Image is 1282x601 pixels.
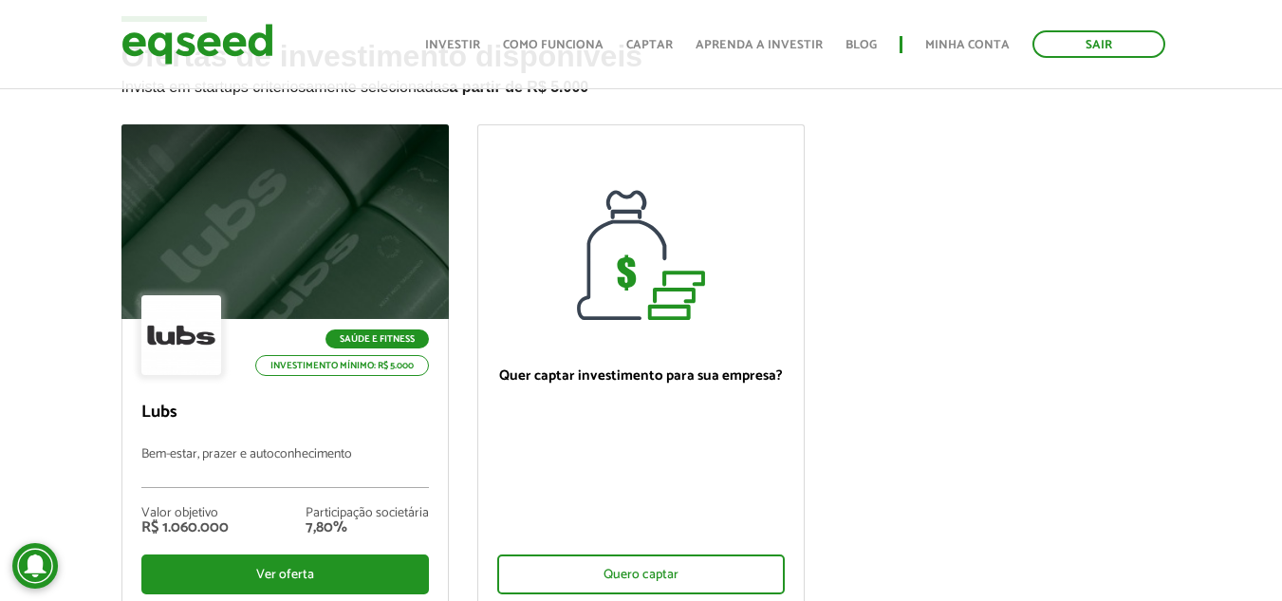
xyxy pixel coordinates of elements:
[141,447,429,488] p: Bem-estar, prazer e autoconhecimento
[141,507,229,520] div: Valor objetivo
[696,39,823,51] a: Aprenda a investir
[425,39,480,51] a: Investir
[255,355,429,376] p: Investimento mínimo: R$ 5.000
[306,520,429,535] div: 7,80%
[497,554,785,594] div: Quero captar
[925,39,1010,51] a: Minha conta
[503,39,604,51] a: Como funciona
[1032,30,1165,58] a: Sair
[325,329,429,348] p: Saúde e Fitness
[845,39,877,51] a: Blog
[141,554,429,594] div: Ver oferta
[141,520,229,535] div: R$ 1.060.000
[626,39,673,51] a: Captar
[121,19,273,69] img: EqSeed
[306,507,429,520] div: Participação societária
[497,367,785,385] p: Quer captar investimento para sua empresa?
[141,403,429,423] p: Lubs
